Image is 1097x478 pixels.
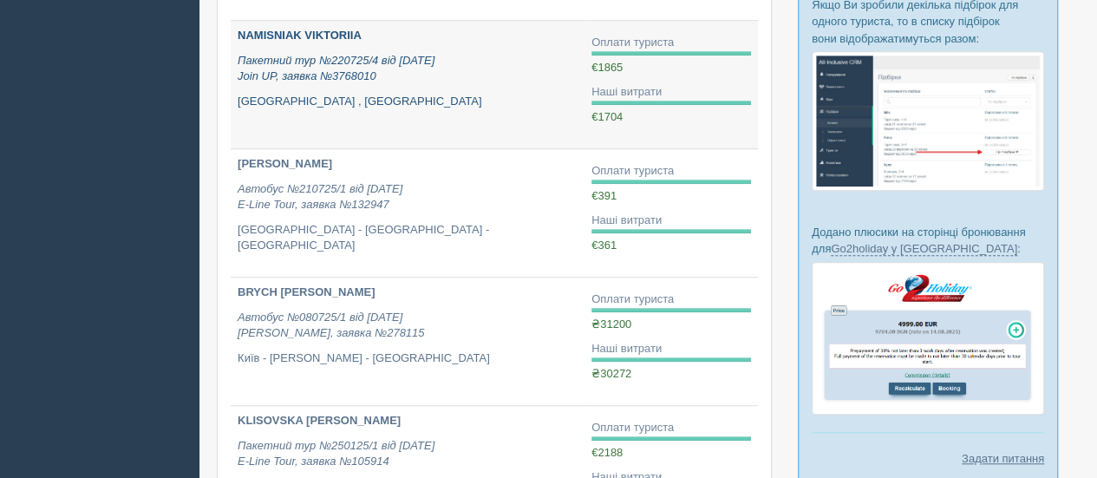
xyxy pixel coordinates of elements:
[812,262,1044,415] img: go2holiday-proposal-for-travel-agency.png
[591,318,631,331] span: ₴31200
[591,291,751,308] div: Оплати туриста
[591,61,623,74] span: €1865
[238,54,434,83] i: Пакетний тур №220725/4 від [DATE] Join UP, заявка №3768010
[238,350,578,367] p: Київ - [PERSON_NAME] - [GEOGRAPHIC_DATA]
[231,149,584,277] a: [PERSON_NAME] Автобус №210725/1 від [DATE]E-Line Tour, заявка №132947 [GEOGRAPHIC_DATA] - [GEOGRA...
[812,224,1044,257] p: Додано плюсики на сторінці бронювання для :
[591,163,751,180] div: Оплати туриста
[831,242,1017,256] a: Go2holiday у [GEOGRAPHIC_DATA]
[591,213,751,229] div: Наші витрати
[238,29,362,42] b: NAMISNIAK VIKTORIIA
[591,446,623,459] span: €2188
[812,51,1044,191] img: %D0%BF%D1%96%D0%B4%D0%B1%D1%96%D1%80%D0%BA%D0%B8-%D0%B3%D1%80%D1%83%D0%BF%D0%B0-%D1%81%D1%80%D0%B...
[591,341,751,357] div: Наші витрати
[238,285,375,298] b: BRYCH [PERSON_NAME]
[238,414,401,427] b: KLISOVSKA [PERSON_NAME]
[238,222,578,254] p: [GEOGRAPHIC_DATA] - [GEOGRAPHIC_DATA] - [GEOGRAPHIC_DATA]
[231,21,584,148] a: NAMISNIAK VIKTORIIA Пакетний тур №220725/4 від [DATE]Join UP, заявка №3768010 [GEOGRAPHIC_DATA] ,...
[591,189,617,202] span: €391
[591,367,631,380] span: ₴30272
[591,35,751,51] div: Оплати туриста
[238,311,424,340] i: Автобус №080725/1 від [DATE] [PERSON_NAME], заявка №278115
[591,84,751,101] div: Наші витрати
[591,239,617,252] span: €361
[238,439,434,468] i: Пакетний тур №250125/1 від [DATE] E-Line Tour, заявка №105914
[962,450,1044,467] a: Задати питання
[591,110,623,123] span: €1704
[591,420,751,436] div: Оплати туриста
[238,182,402,212] i: Автобус №210725/1 від [DATE] E-Line Tour, заявка №132947
[238,157,332,170] b: [PERSON_NAME]
[231,278,584,405] a: BRYCH [PERSON_NAME] Автобус №080725/1 від [DATE][PERSON_NAME], заявка №278115 Київ - [PERSON_NAME...
[238,94,578,110] p: [GEOGRAPHIC_DATA] , [GEOGRAPHIC_DATA]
